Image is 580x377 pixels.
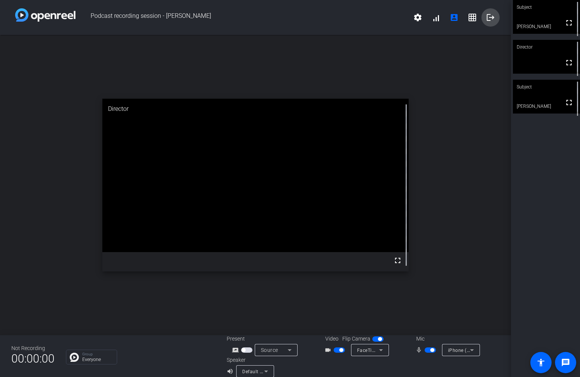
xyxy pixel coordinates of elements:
[102,99,409,119] div: Director
[564,58,574,67] mat-icon: fullscreen
[486,13,495,22] mat-icon: logout
[242,368,334,374] span: Default - MacBook Pro Speakers (Built-in)
[536,358,546,367] mat-icon: accessibility
[513,80,580,94] div: Subject
[227,335,303,343] div: Present
[324,345,334,355] mat-icon: videocam_outline
[70,353,79,362] img: Chat Icon
[11,349,55,368] span: 00:00:00
[468,13,477,22] mat-icon: grid_on
[82,357,113,362] p: Everyone
[342,335,370,343] span: Flip Camera
[227,356,272,364] div: Speaker
[564,98,574,107] mat-icon: fullscreen
[232,345,241,355] mat-icon: screen_share_outline
[561,358,570,367] mat-icon: message
[413,13,422,22] mat-icon: settings
[427,8,445,27] button: signal_cellular_alt
[513,40,580,54] div: Director
[357,347,455,353] span: FaceTime HD Camera (Built-in) (05ac:8514)
[75,8,409,27] span: Podcast recording session - [PERSON_NAME]
[11,344,55,352] div: Not Recording
[448,347,499,353] span: iPhone (5) Microphone
[82,352,113,356] p: Group
[227,367,236,376] mat-icon: volume_up
[261,347,278,353] span: Source
[393,256,402,265] mat-icon: fullscreen
[450,13,459,22] mat-icon: account_box
[415,345,425,355] mat-icon: mic_none
[325,335,339,343] span: Video
[409,335,484,343] div: Mic
[564,18,574,27] mat-icon: fullscreen
[15,8,75,22] img: white-gradient.svg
